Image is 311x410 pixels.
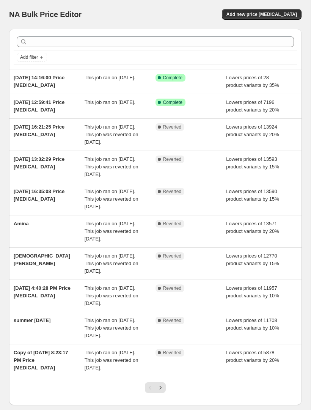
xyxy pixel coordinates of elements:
span: This job ran on [DATE]. This job was reverted on [DATE]. [85,350,138,371]
span: Reverted [163,285,182,291]
span: Copy of [DATE] 8:23:17 PM Price [MEDICAL_DATA] [14,350,68,371]
span: Lowers prices of 11957 product variants by 10% [226,285,279,298]
nav: Pagination [145,382,166,393]
span: Lowers prices of 28 product variants by 35% [226,75,279,88]
span: NA Bulk Price Editor [9,10,82,19]
span: Reverted [163,189,182,195]
span: Lowers prices of 11708 product variants by 10% [226,317,279,331]
span: summer [DATE] [14,317,50,323]
span: Complete [163,99,182,105]
span: Lowers prices of 13590 product variants by 15% [226,189,279,202]
span: This job ran on [DATE]. This job was reverted on [DATE]. [85,124,138,145]
span: Lowers prices of 5878 product variants by 20% [226,350,279,363]
span: Complete [163,75,182,81]
span: [DATE] 4:40:28 PM Price [MEDICAL_DATA] [14,285,71,298]
span: This job ran on [DATE]. This job was reverted on [DATE]. [85,156,138,177]
span: Lowers prices of 13571 product variants by 20% [226,221,279,234]
span: Reverted [163,350,182,356]
span: This job ran on [DATE]. [85,99,135,105]
span: [DATE] 16:35:08 Price [MEDICAL_DATA] [14,189,64,202]
span: Lowers prices of 12770 product variants by 15% [226,253,279,266]
span: [DATE] 16:21:25 Price [MEDICAL_DATA] [14,124,64,137]
span: Reverted [163,317,182,324]
span: Reverted [163,253,182,259]
span: Add filter [20,54,38,60]
span: This job ran on [DATE]. This job was reverted on [DATE]. [85,285,138,306]
span: [DATE] 12:59:41 Price [MEDICAL_DATA] [14,99,64,113]
span: Reverted [163,124,182,130]
span: This job ran on [DATE]. This job was reverted on [DATE]. [85,189,138,209]
button: Next [155,382,166,393]
span: Add new price [MEDICAL_DATA] [226,11,297,17]
span: This job ran on [DATE]. [85,75,135,80]
span: Reverted [163,221,182,227]
span: [DEMOGRAPHIC_DATA][PERSON_NAME] [14,253,70,266]
span: This job ran on [DATE]. This job was reverted on [DATE]. [85,253,138,274]
span: Reverted [163,156,182,162]
span: Lowers prices of 13593 product variants by 15% [226,156,279,170]
span: Amina [14,221,29,226]
span: This job ran on [DATE]. This job was reverted on [DATE]. [85,317,138,338]
span: Lowers prices of 7196 product variants by 20% [226,99,279,113]
button: Add filter [17,53,47,62]
span: [DATE] 14:16:00 Price [MEDICAL_DATA] [14,75,64,88]
button: Add new price [MEDICAL_DATA] [222,9,302,20]
span: [DATE] 13:32:29 Price [MEDICAL_DATA] [14,156,64,170]
span: Lowers prices of 13924 product variants by 20% [226,124,279,137]
span: This job ran on [DATE]. This job was reverted on [DATE]. [85,221,138,242]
